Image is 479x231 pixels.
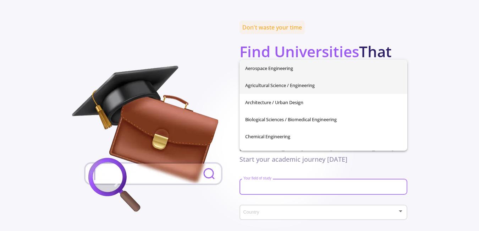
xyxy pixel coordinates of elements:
[245,111,402,128] span: Biological Sciences / Biomedical Engineering
[245,145,402,162] span: Chemistry
[245,77,402,94] span: Agricultural Science / Engineering
[239,41,392,106] b: That Have Your Field Of Study
[72,66,235,215] img: field
[245,128,402,145] span: Chemical Engineering
[245,60,402,77] span: Aerospace Engineering
[239,120,400,163] span: Quickly determine if you meet minimum admission requirements for your preferred graduate schools ...
[239,21,305,34] span: Don't waste your time
[239,41,359,61] span: Find Universities
[245,94,402,111] span: Architecture / Urban Design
